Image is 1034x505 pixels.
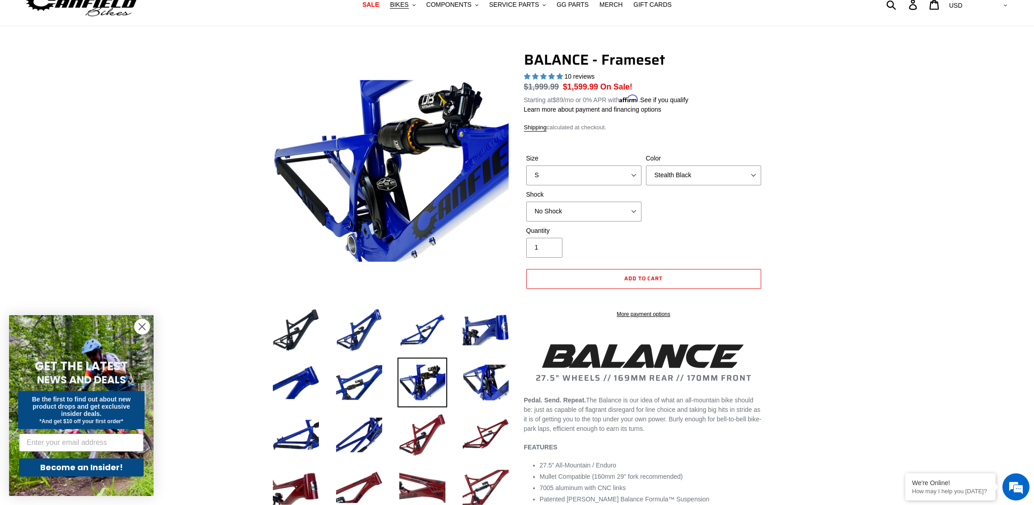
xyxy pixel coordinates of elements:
span: 5.00 stars [524,73,565,80]
b: FEATURES [524,444,557,451]
label: Shock [526,190,641,199]
b: Pedal. Send. Repeat. [524,396,586,404]
span: Patented [PERSON_NAME] Balance Formula™ Suspension [540,496,710,503]
span: $1,599.99 [563,82,598,91]
span: Mullet Compatible (160mm 29" fork recommended) [540,473,683,480]
span: $89 [552,96,563,104]
p: The Balance is our idea of what an all-mountain bike should be: just as capable of flagrant disre... [524,396,763,434]
span: GIFT CARDS [633,1,672,9]
a: More payment options [526,310,761,318]
img: Load image into Gallery viewer, BALANCE - Frameset [461,410,510,460]
div: Navigation go back [10,50,23,63]
span: SERVICE PARTS [489,1,539,9]
h1: BALANCE - Frameset [524,51,763,68]
img: Load image into Gallery viewer, BALANCE - Frameset [334,305,384,355]
span: MERCH [599,1,622,9]
span: *And get $10 off your first order* [39,418,123,425]
span: GET THE LATEST [35,358,128,374]
span: Affirm [619,95,638,103]
a: Shipping [524,124,547,132]
a: Learn more about payment and financing options [524,106,661,113]
textarea: Type your message and hit 'Enter' [5,247,172,278]
input: Enter your email address [19,434,144,452]
img: Load image into Gallery viewer, BALANCE - Frameset [398,358,447,407]
div: Minimize live chat window [148,5,170,26]
img: Load image into Gallery viewer, BALANCE - Frameset [398,410,447,460]
span: GG PARTS [557,1,589,9]
img: Load image into Gallery viewer, BALANCE - Frameset [271,305,321,355]
span: Add to cart [624,274,663,283]
label: Size [526,154,641,163]
a: See if you qualify - Learn more about Affirm Financing (opens in modal) [640,96,688,104]
span: 10 reviews [564,73,594,80]
img: Load image into Gallery viewer, BALANCE - Frameset [271,358,321,407]
img: Load image into Gallery viewer, BALANCE - Frameset [334,410,384,460]
img: Load image into Gallery viewer, BALANCE - Frameset [334,358,384,407]
button: Become an Insider! [19,458,144,477]
div: We're Online! [912,479,989,486]
div: calculated at checkout. [524,123,763,132]
span: BIKES [390,1,408,9]
span: SALE [362,1,379,9]
p: Starting at /mo or 0% APR with . [524,93,688,105]
img: d_696896380_company_1647369064580_696896380 [29,45,51,68]
h2: 27.5" WHEELS // 169MM REAR // 170MM FRONT [524,341,763,383]
span: We're online! [52,114,125,205]
label: Quantity [526,226,641,236]
span: NEWS AND DEALS [37,373,126,387]
span: On Sale! [600,81,632,93]
label: Color [646,154,761,163]
span: 27.5” All-Mountain / Enduro [540,462,617,469]
s: $1,999.99 [524,82,559,91]
img: Load image into Gallery viewer, BALANCE - Frameset [398,305,447,355]
img: Load image into Gallery viewer, BALANCE - Frameset [461,358,510,407]
button: Add to cart [526,269,761,289]
p: How may I help you today? [912,488,989,495]
div: Chat with us now [61,51,165,62]
span: Be the first to find out about new product drops and get exclusive insider deals. [32,396,131,417]
span: 7005 aluminum with CNC links [540,484,626,491]
img: Load image into Gallery viewer, BALANCE - Frameset [271,410,321,460]
img: Load image into Gallery viewer, BALANCE - Frameset [461,305,510,355]
span: COMPONENTS [426,1,472,9]
button: Close dialog [134,319,150,335]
